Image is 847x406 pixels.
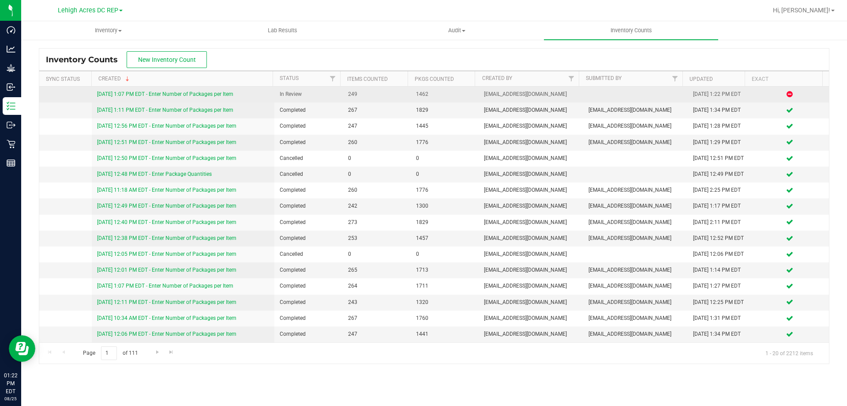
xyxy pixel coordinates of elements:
span: Completed [280,266,337,274]
inline-svg: Analytics [7,45,15,53]
span: Hi, [PERSON_NAME]! [773,7,830,14]
a: Go to the last page [165,346,178,358]
div: [DATE] 1:34 PM EDT [693,106,745,114]
a: Submitted By [586,75,622,81]
span: Completed [280,234,337,243]
div: [DATE] 1:17 PM EDT [693,202,745,210]
a: [DATE] 12:06 PM EDT - Enter Number of Packages per Item [97,331,236,337]
span: [EMAIL_ADDRESS][DOMAIN_NAME] [588,122,682,130]
span: 1760 [416,314,473,323]
span: [EMAIL_ADDRESS][DOMAIN_NAME] [484,298,578,307]
a: Audit [370,21,544,40]
span: Audit [370,27,543,34]
span: Completed [280,138,337,147]
span: 1829 [416,106,473,114]
span: New Inventory Count [138,56,196,63]
span: 0 [348,250,405,258]
a: [DATE] 12:49 PM EDT - Enter Number of Packages per Item [97,203,236,209]
span: 273 [348,218,405,227]
span: Completed [280,186,337,194]
span: 249 [348,90,405,99]
span: 260 [348,186,405,194]
input: 1 [101,346,117,360]
div: [DATE] 12:06 PM EDT [693,250,745,258]
span: 267 [348,314,405,323]
a: [DATE] 1:11 PM EDT - Enter Number of Packages per Item [97,107,233,113]
span: [EMAIL_ADDRESS][DOMAIN_NAME] [484,202,578,210]
span: [EMAIL_ADDRESS][DOMAIN_NAME] [484,186,578,194]
div: [DATE] 2:25 PM EDT [693,186,745,194]
a: [DATE] 12:51 PM EDT - Enter Number of Packages per Item [97,139,236,145]
span: [EMAIL_ADDRESS][DOMAIN_NAME] [588,298,682,307]
inline-svg: Retail [7,140,15,148]
span: [EMAIL_ADDRESS][DOMAIN_NAME] [484,234,578,243]
span: [EMAIL_ADDRESS][DOMAIN_NAME] [588,266,682,274]
div: [DATE] 2:11 PM EDT [693,218,745,227]
a: [DATE] 12:05 PM EDT - Enter Number of Packages per Item [97,251,236,257]
span: 242 [348,202,405,210]
a: Pkgs Counted [415,76,454,82]
span: Completed [280,330,337,338]
span: 1462 [416,90,473,99]
span: [EMAIL_ADDRESS][DOMAIN_NAME] [588,314,682,323]
inline-svg: Inventory [7,102,15,110]
span: Page of 111 [75,346,145,360]
div: [DATE] 12:49 PM EDT [693,170,745,178]
a: [DATE] 12:48 PM EDT - Enter Package Quantities [97,171,212,177]
span: 1776 [416,138,473,147]
span: [EMAIL_ADDRESS][DOMAIN_NAME] [588,234,682,243]
span: 247 [348,122,405,130]
span: 1776 [416,186,473,194]
div: [DATE] 1:14 PM EDT [693,266,745,274]
span: 0 [416,250,473,258]
a: Filter [564,71,578,86]
span: 1 - 20 of 2212 items [758,346,820,360]
a: Go to the next page [151,346,164,358]
th: Exact [745,71,822,87]
a: Items Counted [347,76,388,82]
span: 247 [348,330,405,338]
span: 1320 [416,298,473,307]
span: Cancelled [280,154,337,163]
p: 08/25 [4,395,17,402]
span: Cancelled [280,170,337,178]
span: 1457 [416,234,473,243]
iframe: Resource center [9,335,35,362]
div: [DATE] 1:28 PM EDT [693,122,745,130]
span: [EMAIL_ADDRESS][DOMAIN_NAME] [484,314,578,323]
span: In Review [280,90,337,99]
a: [DATE] 12:56 PM EDT - Enter Number of Packages per Item [97,123,236,129]
div: [DATE] 1:29 PM EDT [693,138,745,147]
span: Lehigh Acres DC REP [58,7,118,14]
span: [EMAIL_ADDRESS][DOMAIN_NAME] [484,154,578,163]
div: [DATE] 12:51 PM EDT [693,154,745,163]
span: 0 [348,170,405,178]
a: [DATE] 12:40 PM EDT - Enter Number of Packages per Item [97,219,236,225]
div: [DATE] 1:22 PM EDT [693,90,745,99]
span: [EMAIL_ADDRESS][DOMAIN_NAME] [588,330,682,338]
span: [EMAIL_ADDRESS][DOMAIN_NAME] [588,186,682,194]
a: [DATE] 12:50 PM EDT - Enter Number of Packages per Item [97,155,236,161]
span: 265 [348,266,405,274]
span: [EMAIL_ADDRESS][DOMAIN_NAME] [588,218,682,227]
span: Cancelled [280,250,337,258]
span: [EMAIL_ADDRESS][DOMAIN_NAME] [484,250,578,258]
span: [EMAIL_ADDRESS][DOMAIN_NAME] [588,282,682,290]
span: Lab Results [256,27,309,34]
span: [EMAIL_ADDRESS][DOMAIN_NAME] [588,106,682,114]
span: 1300 [416,202,473,210]
span: [EMAIL_ADDRESS][DOMAIN_NAME] [484,106,578,114]
span: 253 [348,234,405,243]
span: 260 [348,138,405,147]
a: Updated [690,76,713,82]
span: Inventory Counts [599,27,664,34]
inline-svg: Outbound [7,121,15,129]
button: New Inventory Count [127,51,207,68]
span: 267 [348,106,405,114]
div: [DATE] 1:27 PM EDT [693,282,745,290]
div: [DATE] 1:34 PM EDT [693,330,745,338]
a: [DATE] 11:18 AM EDT - Enter Number of Packages per Item [97,187,236,193]
span: Inventory [22,27,195,34]
span: Completed [280,106,337,114]
a: [DATE] 12:38 PM EDT - Enter Number of Packages per Item [97,235,236,241]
